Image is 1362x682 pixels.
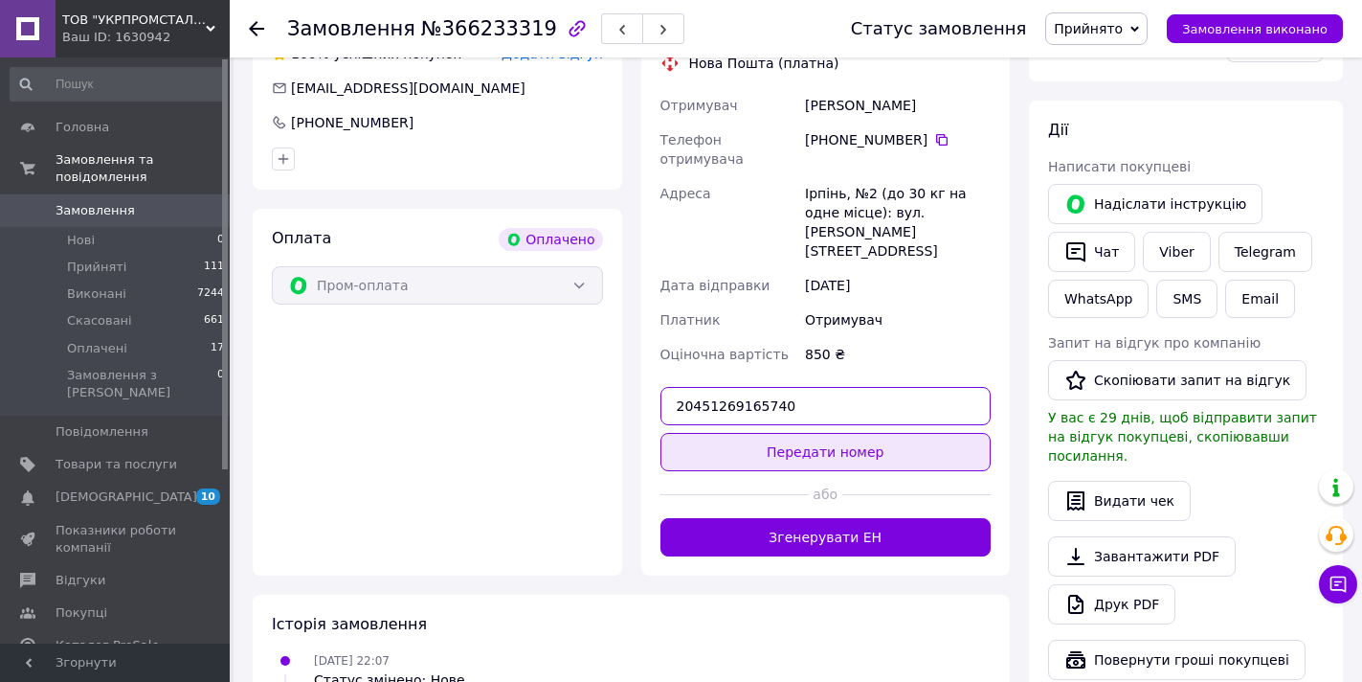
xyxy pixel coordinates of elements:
span: Покупці [56,604,107,622]
button: Згенерувати ЕН [660,518,992,557]
div: Ірпінь, №2 (до 30 кг на одне місце): вул. [PERSON_NAME][STREET_ADDRESS] [801,176,994,268]
a: WhatsApp [1048,280,1149,318]
button: Чат з покупцем [1319,565,1357,603]
span: Прийнято [1054,21,1123,36]
span: Скасовані [67,312,132,330]
span: Дата відправки [660,278,770,293]
span: Адреса [660,186,711,201]
button: Надіслати інструкцію [1048,184,1262,224]
div: Повернутися назад [249,19,264,38]
span: Замовлення [56,202,135,219]
div: [DATE] [801,268,994,303]
span: Оплата [272,229,331,247]
span: Виконані [67,285,126,303]
span: Оплачені [67,340,127,357]
a: Друк PDF [1048,584,1175,625]
span: Замовлення виконано [1182,22,1328,36]
button: SMS [1156,280,1217,318]
button: Чат [1048,232,1135,272]
span: Дії [1048,121,1068,139]
span: 0 [217,232,224,249]
div: Отримувач [801,303,994,337]
span: Платник [660,312,721,328]
span: 10 [196,489,220,505]
span: Каталог ProSale [56,637,159,654]
div: Ваш ID: 1630942 [62,29,230,46]
span: [DATE] 22:07 [314,654,390,668]
span: 661 [204,312,224,330]
span: Повідомлення [56,423,148,441]
span: Історія замовлення [272,615,427,633]
span: або [809,485,842,504]
div: Оплачено [499,228,602,251]
a: Telegram [1218,232,1312,272]
span: Головна [56,119,109,136]
span: Отримувач [660,98,738,113]
a: Завантажити PDF [1048,536,1236,577]
span: Прийняті [67,259,126,276]
span: 111 [204,259,224,276]
a: Viber [1143,232,1210,272]
span: Запит на відгук про компанію [1048,335,1261,351]
span: 0 [217,367,224,401]
button: Email [1225,280,1295,318]
span: Відгуки [56,572,105,589]
button: Передати номер [660,433,992,471]
span: Показники роботи компанії [56,522,177,557]
span: Товари та послуги [56,456,177,473]
span: Замовлення [287,17,415,40]
span: №366233319 [421,17,557,40]
span: Оціночна вартість [660,347,789,362]
div: Нова Пошта (платна) [684,54,844,73]
span: Додати відгук [502,46,602,61]
span: 17 [211,340,224,357]
span: Замовлення з [PERSON_NAME] [67,367,217,401]
span: Замовлення та повідомлення [56,151,230,186]
span: 100% [291,46,329,61]
div: [PHONE_NUMBER] [805,130,991,149]
input: Пошук [10,67,226,102]
button: Видати чек [1048,481,1191,521]
div: Статус замовлення [851,19,1027,38]
button: Скопіювати запит на відгук [1048,360,1306,400]
span: Телефон отримувача [660,132,744,167]
span: У вас є 29 днів, щоб відправити запит на відгук покупцеві, скопіювавши посилання. [1048,410,1317,464]
button: Повернути гроші покупцеві [1048,640,1306,680]
span: ТОВ "УКРПРОМСТАЛЬ" [62,11,206,29]
span: Нові [67,232,95,249]
button: Замовлення виконано [1167,14,1343,43]
span: [DEMOGRAPHIC_DATA] [56,489,197,506]
div: [PHONE_NUMBER] [289,113,415,132]
span: 7244 [197,285,224,303]
input: Номер експрес-накладної [660,387,992,425]
span: Написати покупцеві [1048,159,1191,174]
div: [PERSON_NAME] [801,88,994,123]
div: 850 ₴ [801,337,994,372]
span: [EMAIL_ADDRESS][DOMAIN_NAME] [291,80,525,96]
